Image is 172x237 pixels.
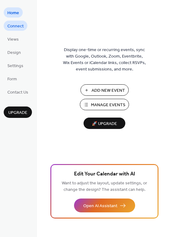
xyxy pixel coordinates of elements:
span: Settings [7,63,23,69]
button: Add New Event [80,84,129,96]
span: 🚀 Upgrade [87,120,122,128]
button: Upgrade [4,106,32,118]
a: Design [4,47,25,57]
button: Manage Events [80,99,129,110]
span: Want to adjust the layout, update settings, or change the design? The assistant can help. [62,179,147,194]
a: Form [4,74,21,84]
button: Open AI Assistant [74,199,135,212]
a: Connect [4,21,27,31]
span: Design [7,50,21,56]
a: Settings [4,60,27,70]
span: Views [7,36,19,43]
span: Edit Your Calendar with AI [74,170,135,179]
span: Contact Us [7,89,28,96]
a: Views [4,34,22,44]
span: Connect [7,23,24,30]
span: Open AI Assistant [83,203,117,209]
span: Upgrade [8,110,27,116]
a: Contact Us [4,87,32,97]
span: Form [7,76,17,82]
span: Display one-time or recurring events, sync with Google, Outlook, Zoom, Eventbrite, Wix Events or ... [63,47,146,73]
button: 🚀 Upgrade [84,118,125,129]
span: Home [7,10,19,16]
span: Manage Events [91,102,125,108]
a: Home [4,7,23,18]
span: Add New Event [92,87,125,94]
